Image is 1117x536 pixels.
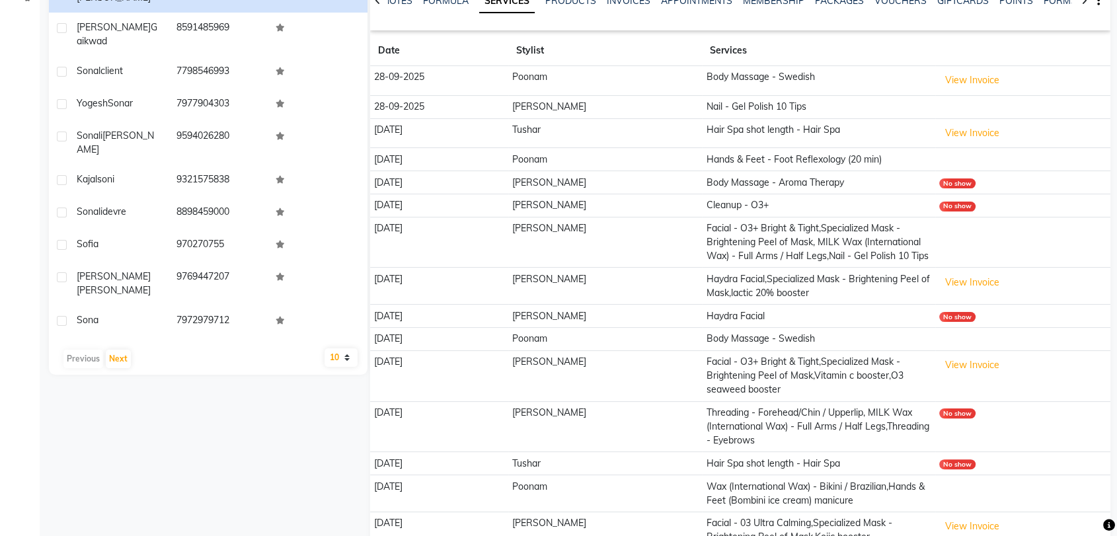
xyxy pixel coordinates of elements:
[169,262,268,305] td: 9769447207
[702,268,935,305] td: Haydra Facial,Specialized Mask - Brightening Peel of Mask,lactic 20% booster
[77,270,151,282] span: [PERSON_NAME]
[77,130,154,155] span: [PERSON_NAME]
[508,194,702,217] td: [PERSON_NAME]
[77,206,102,217] span: sonali
[169,13,268,56] td: 8591485969
[508,305,702,328] td: [PERSON_NAME]
[702,65,935,95] td: Body Massage - Swedish
[702,217,935,268] td: Facial - O3+ Bright & Tight,Specialized Mask - Brightening Peel of Mask, MILK Wax (International ...
[702,148,935,171] td: Hands & Feet - Foot Reflexology (20 min)
[370,118,508,148] td: [DATE]
[370,475,508,512] td: [DATE]
[702,475,935,512] td: Wax (International Wax) - Bikini / Brazilian,Hands & Feet (Bombini ice cream) manicure
[169,121,268,165] td: 9594026280
[702,401,935,452] td: Threading - Forehead/Chin / Upperlip, MILK Wax (International Wax) - Full Arms / Half Legs,Thread...
[370,217,508,268] td: [DATE]
[77,130,102,141] span: sonali
[702,350,935,401] td: Facial - O3+ Bright & Tight,Specialized Mask - Brightening Peel of Mask,Vitamin c booster,O3 seaw...
[108,97,133,109] span: Sonar
[508,65,702,95] td: Poonam
[370,305,508,328] td: [DATE]
[702,95,935,118] td: Nail - Gel Polish 10 Tips
[508,328,702,351] td: Poonam
[508,118,702,148] td: Tushar
[508,36,702,66] th: Stylist
[939,70,1005,91] button: View Invoice
[97,173,114,185] span: soni
[370,350,508,401] td: [DATE]
[106,350,131,368] button: Next
[169,165,268,197] td: 9321575838
[939,178,976,188] div: No show
[508,475,702,512] td: Poonam
[702,452,935,475] td: Hair Spa shot length - Hair Spa
[702,328,935,351] td: Body Massage - Swedish
[100,65,123,77] span: client
[370,194,508,217] td: [DATE]
[939,355,1005,375] button: View Invoice
[508,452,702,475] td: Tushar
[169,197,268,229] td: 8898459000
[370,65,508,95] td: 28-09-2025
[370,171,508,194] td: [DATE]
[169,229,268,262] td: 970270755
[508,148,702,171] td: Poonam
[508,401,702,452] td: [PERSON_NAME]
[77,21,151,33] span: [PERSON_NAME]
[169,56,268,89] td: 7798546993
[77,65,100,77] span: sonal
[370,401,508,452] td: [DATE]
[939,202,976,211] div: No show
[508,171,702,194] td: [PERSON_NAME]
[370,268,508,305] td: [DATE]
[702,194,935,217] td: Cleanup - O3+
[508,350,702,401] td: [PERSON_NAME]
[77,173,97,185] span: kajal
[169,305,268,338] td: 7972979712
[102,206,126,217] span: devre
[702,36,935,66] th: Services
[508,217,702,268] td: [PERSON_NAME]
[370,148,508,171] td: [DATE]
[77,314,98,326] span: Sona
[939,312,976,322] div: No show
[370,36,508,66] th: Date
[77,284,151,296] span: [PERSON_NAME]
[939,408,976,418] div: No show
[508,268,702,305] td: [PERSON_NAME]
[77,97,108,109] span: Yogesh
[702,305,935,328] td: Haydra Facial
[939,272,1005,293] button: View Invoice
[702,171,935,194] td: Body Massage - Aroma Therapy
[370,328,508,351] td: [DATE]
[370,452,508,475] td: [DATE]
[370,95,508,118] td: 28-09-2025
[77,238,98,250] span: Sofia
[169,89,268,121] td: 7977904303
[508,95,702,118] td: [PERSON_NAME]
[702,118,935,148] td: Hair Spa shot length - Hair Spa
[939,459,976,469] div: No show
[939,123,1005,143] button: View Invoice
